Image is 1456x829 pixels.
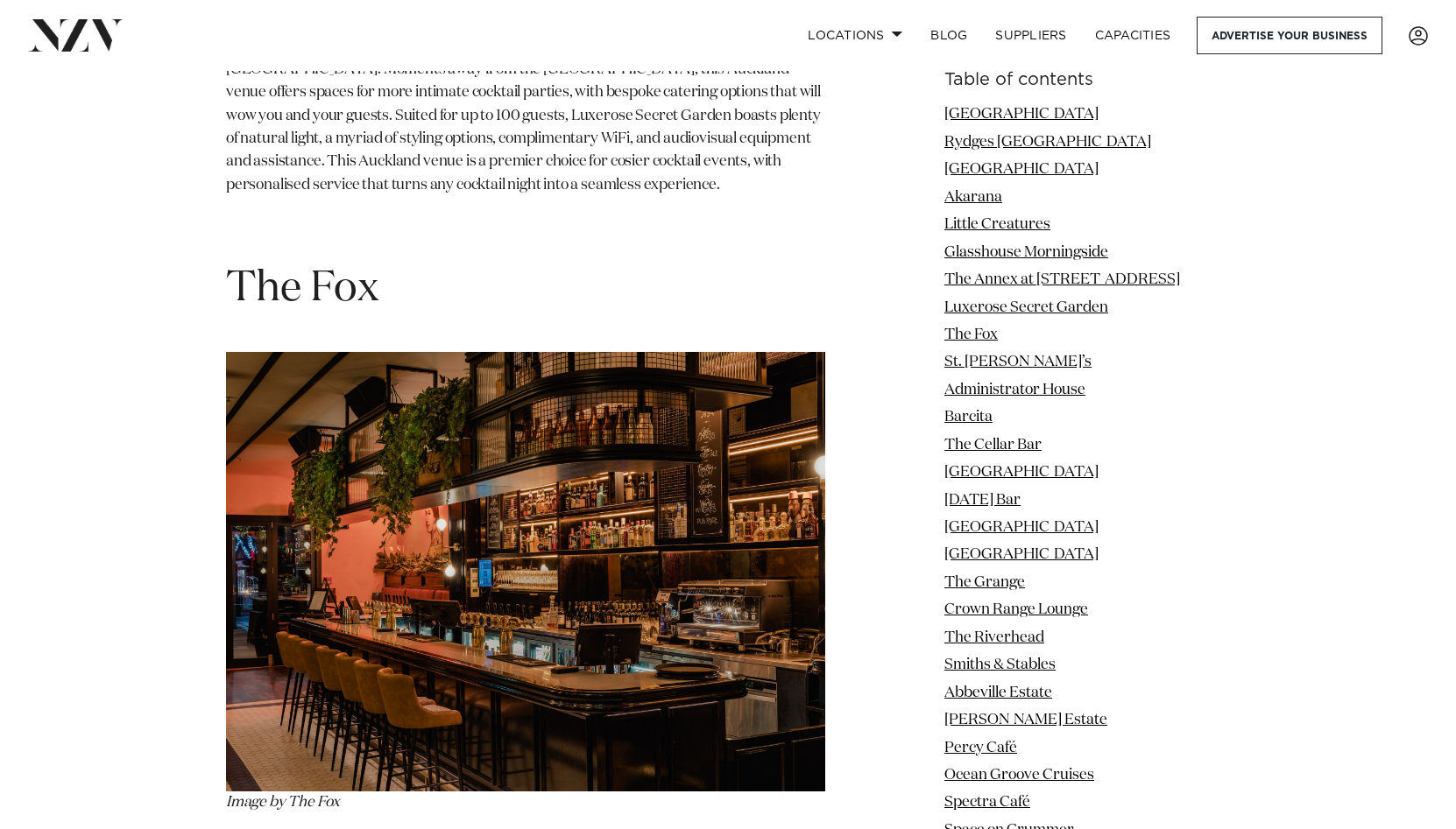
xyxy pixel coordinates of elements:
a: [GEOGRAPHIC_DATA] [944,107,1099,122]
a: The Fox [944,327,998,342]
a: [PERSON_NAME] Estate [944,713,1107,727]
a: The Cellar Bar [944,437,1042,452]
a: The Riverhead [944,629,1044,644]
span: The Fox [226,268,379,310]
a: Little Creatures [944,217,1050,232]
span: Image by The Fox [226,795,340,810]
a: Administrator House [944,382,1085,397]
a: [GEOGRAPHIC_DATA] [944,547,1099,562]
a: Advertise your business [1197,17,1382,54]
a: [GEOGRAPHIC_DATA] [944,162,1099,177]
a: Locations [794,17,916,54]
a: Spectra Café [944,795,1030,810]
a: [DATE] Bar [944,492,1021,507]
a: Smiths & Stables [944,657,1056,672]
a: The Annex at [STREET_ADDRESS] [944,272,1180,287]
a: SUPPLIERS [981,17,1080,54]
a: Glasshouse Morningside [944,244,1108,259]
img: nzv-logo.png [28,19,124,51]
p: Understated and ever so lovely, Luxerose Secret Garden is a charming cocktail venue set in [GEOGR... [226,36,825,197]
a: Ocean Groove Cruises [944,768,1094,783]
a: [GEOGRAPHIC_DATA] [944,520,1099,535]
a: Rydges [GEOGRAPHIC_DATA] [944,134,1151,149]
a: [GEOGRAPHIC_DATA] [944,465,1099,480]
a: Percy Café [944,740,1017,755]
a: Capacities [1081,17,1185,54]
a: Akarana [944,189,1002,204]
a: Abbeville Estate [944,685,1052,699]
h6: Table of contents [944,71,1230,89]
a: Barcita [944,410,993,425]
a: St. [PERSON_NAME]’s [944,355,1092,369]
a: Luxerose Secret Garden [944,299,1108,314]
a: Crown Range Lounge [944,602,1088,617]
a: The Grange [944,574,1025,589]
a: BLOG [916,17,981,54]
